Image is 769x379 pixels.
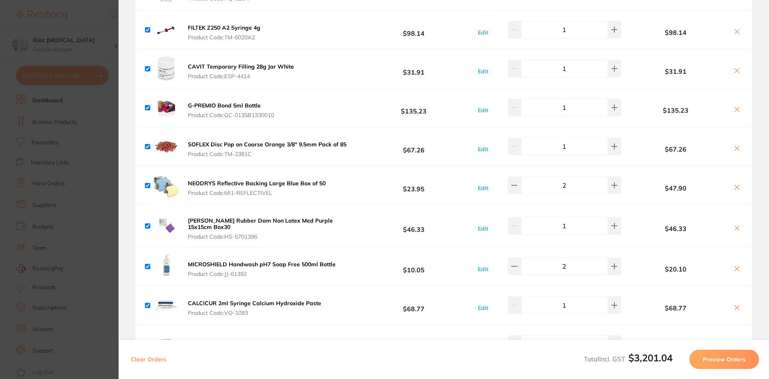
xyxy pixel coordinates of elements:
button: CAVIT Temporary Filling 28g Jar White Product Code:ESP-4414 [185,63,296,80]
button: Edit [475,266,491,273]
img: NzBnbTA1dw [153,134,179,159]
b: [PERSON_NAME] Rubber Dam Non Latex Med Purple 15x15cm Box30 [188,217,333,231]
b: DE Slim PLUS Hand Towel 2ply 23.3 x 31cm 2400 sheets [188,338,339,346]
button: Edit [475,68,491,75]
button: Edit [475,146,491,153]
button: Edit [475,107,491,114]
button: Clear Orders [129,350,169,369]
img: aHAwdXZjeA [153,172,179,198]
button: Edit [475,29,491,36]
button: MICROSHIELD Handwash pH7 Soap Free 500ml Bottle Product Code:JJ-61392 [185,261,338,278]
b: $46.33 [623,225,728,232]
span: Product Code: ESP-4414 [188,73,294,79]
span: Product Code: TM-2381C [188,151,346,157]
b: $10.05 [354,259,473,274]
b: $68.77 [354,298,473,313]
button: Edit [475,225,491,232]
b: G-PREMIO Bond 5ml Bottle [188,102,261,109]
button: Preview Orders [689,350,759,369]
button: Edit [475,304,491,312]
b: $3,201.04 [628,352,672,364]
b: $67.26 [623,146,728,153]
b: $47.45 [354,337,473,352]
img: ZmcwdGpqbw [153,95,179,120]
b: $135.23 [623,107,728,114]
img: YTlhaG5nbg [153,213,179,239]
b: $68.77 [623,304,728,312]
button: Edit [475,184,491,192]
b: CAVIT Temporary Filling 28g Jar White [188,63,294,70]
button: NEODRYS Reflective Backing Large Blue Box of 50 Product Code:MI1-REFLECTIVEL [185,180,328,197]
span: Product Code: TM-6020A2 [188,34,260,41]
img: anhzYzVlYQ [153,56,179,81]
button: FILTEK Z250 A2 Syringe 4g Product Code:TM-6020A2 [185,24,263,41]
button: G-PREMIO Bond 5ml Bottle Product Code:GC-0135B1330010 [185,102,276,119]
b: $31.91 [623,68,728,75]
b: $20.10 [623,266,728,273]
b: $135.23 [354,100,473,115]
button: DE Slim PLUS Hand Towel 2ply 23.3 x 31cm 2400 sheets Product Code:HSD-9796128 [185,338,341,355]
b: $47.90 [623,184,728,192]
b: CALCICUR 2ml Syringe Calcium Hydroxide Paste [188,300,321,307]
b: NEODRYS Reflective Backing Large Blue Box of 50 [188,180,326,187]
button: [PERSON_NAME] Rubber Dam Non Latex Med Purple 15x15cm Box30 Product Code:HS-5701396 [185,217,354,240]
img: Y3JrM3dreg [153,253,179,279]
b: $23.95 [354,178,473,193]
button: SOFLEX Disc Pop on Coarse Orange 3/8" 9.5mm Pack of 85 Product Code:TM-2381C [185,141,349,158]
span: Product Code: MI1-REFLECTIVEL [188,190,326,196]
img: bHR2ajVkYg [153,331,179,357]
b: $98.14 [354,22,473,37]
span: Product Code: GC-0135B1330010 [188,112,274,118]
span: Total Incl. GST [584,355,672,363]
b: $67.26 [354,139,473,154]
button: CALCICUR 2ml Syringe Calcium Hydroxide Paste Product Code:VO-1093 [185,300,324,316]
img: ajlvZnZieg [153,17,179,43]
span: Product Code: VO-1093 [188,310,321,316]
img: c2FjY2M1bA [153,292,179,318]
b: $31.91 [354,61,473,76]
b: $46.33 [354,219,473,233]
b: MICROSHIELD Handwash pH7 Soap Free 500ml Bottle [188,261,336,268]
span: Product Code: JJ-61392 [188,271,336,277]
span: Product Code: HS-5701396 [188,233,352,240]
b: FILTEK Z250 A2 Syringe 4g [188,24,260,31]
b: SOFLEX Disc Pop on Coarse Orange 3/8" 9.5mm Pack of 85 [188,141,346,148]
b: $98.14 [623,29,728,36]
